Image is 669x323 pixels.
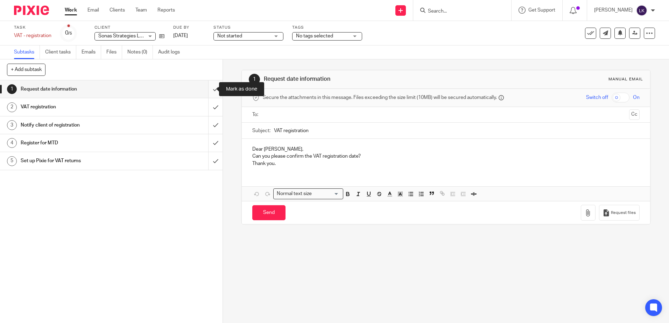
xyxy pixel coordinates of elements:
span: Get Support [528,8,555,13]
a: Subtasks [14,45,40,59]
h1: Request date information [264,76,461,83]
p: [PERSON_NAME] [594,7,633,14]
p: Thank you. [252,160,639,167]
h1: VAT registration [21,102,141,112]
a: Reports [157,7,175,14]
a: Client tasks [45,45,76,59]
h1: Register for MTD [21,138,141,148]
a: Work [65,7,77,14]
input: Search [427,8,490,15]
label: Tags [292,25,362,30]
div: Search for option [273,188,343,199]
span: Not started [217,34,242,38]
button: + Add subtask [7,64,45,76]
span: [DATE] [173,33,188,38]
span: Secure the attachments in this message. Files exceeding the size limit (10MB) will be secured aut... [263,94,497,101]
div: 0 [65,29,72,37]
label: Client [94,25,164,30]
small: /5 [68,31,72,35]
label: Due by [173,25,205,30]
a: Audit logs [158,45,185,59]
button: Request files [599,205,640,221]
div: 5 [7,156,17,166]
p: Dear [PERSON_NAME], [252,146,639,153]
a: Files [106,45,122,59]
span: Switch off [586,94,608,101]
div: Manual email [608,77,643,82]
label: Task [14,25,51,30]
span: Normal text size [275,190,313,198]
button: Cc [629,109,640,120]
a: Emails [82,45,101,59]
img: svg%3E [636,5,647,16]
div: 4 [7,138,17,148]
a: Clients [110,7,125,14]
label: Status [213,25,283,30]
div: 1 [7,84,17,94]
div: 2 [7,102,17,112]
a: Email [87,7,99,14]
input: Search for option [314,190,339,198]
label: To: [252,111,260,118]
div: 1 [249,74,260,85]
a: Notes (0) [127,45,153,59]
input: Send [252,205,286,220]
span: No tags selected [296,34,333,38]
label: Subject: [252,127,270,134]
div: VAT - registration [14,32,51,39]
img: Pixie [14,6,49,15]
span: Sonas Strategies Ltd [98,34,144,38]
a: Team [135,7,147,14]
h1: Request date information [21,84,141,94]
div: 3 [7,120,17,130]
span: On [633,94,640,101]
h1: Notify client of registration [21,120,141,130]
span: Request files [611,210,636,216]
p: Can you please confirm the VAT registration date? [252,153,639,160]
h1: Set up Pixie for VAT returns [21,156,141,166]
